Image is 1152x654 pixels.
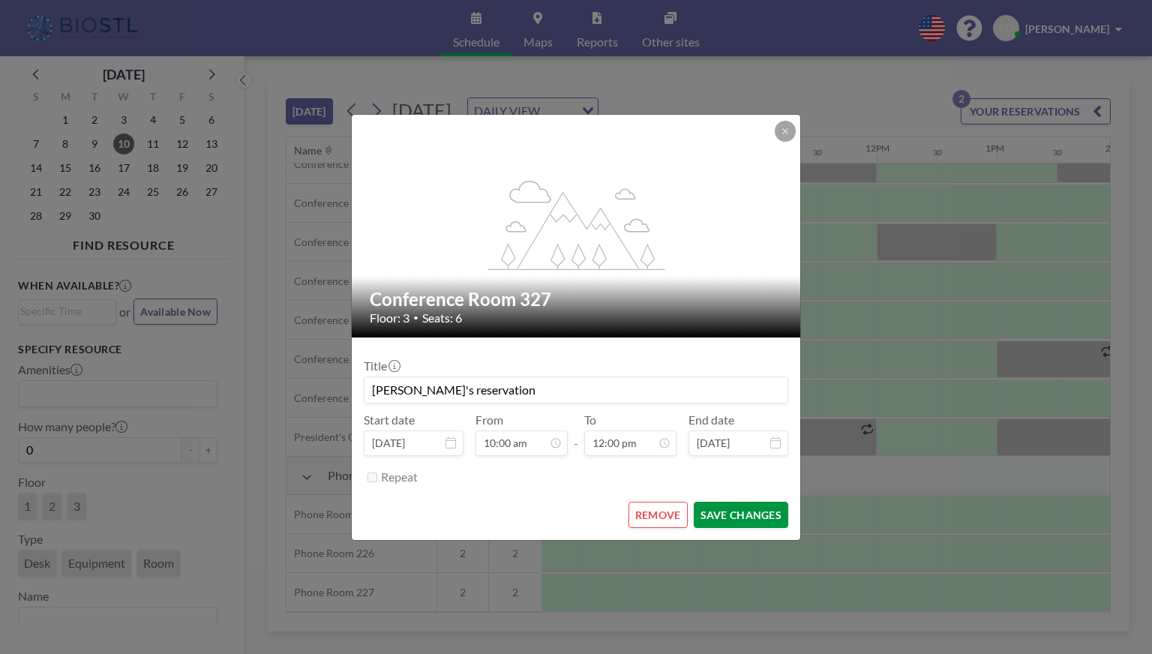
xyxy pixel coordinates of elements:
[475,412,503,427] label: From
[584,412,596,427] label: To
[364,412,415,427] label: Start date
[694,502,788,528] button: SAVE CHANGES
[574,418,578,451] span: -
[364,358,399,373] label: Title
[488,179,665,269] g: flex-grow: 1.2;
[370,310,409,325] span: Floor: 3
[364,377,787,403] input: (No title)
[688,412,734,427] label: End date
[422,310,462,325] span: Seats: 6
[370,288,784,310] h2: Conference Room 327
[381,469,418,484] label: Repeat
[628,502,688,528] button: REMOVE
[413,312,418,323] span: •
